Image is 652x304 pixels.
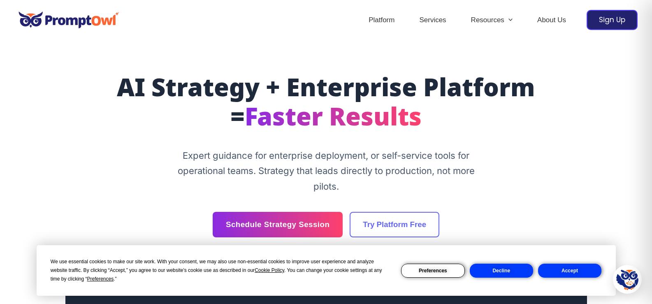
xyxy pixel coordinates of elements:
h1: AI Strategy + Enterprise Platform = [93,75,559,134]
a: Try Platform Free [350,212,439,237]
p: Expert guidance for enterprise deployment, or self-service tools for operational teams. Strategy ... [172,148,480,195]
button: Preferences [401,264,464,278]
span: Menu Toggle [504,6,513,35]
button: Decline [470,264,533,278]
a: ResourcesMenu Toggle [459,6,525,35]
nav: Site Navigation: Header [356,6,578,35]
img: Hootie - PromptOwl AI Assistant [616,268,638,290]
img: promptowl.ai logo [14,6,123,34]
a: About Us [525,6,578,35]
button: Accept [538,264,601,278]
span: Cookie Policy [255,267,284,273]
span: Faster Results [245,103,422,135]
a: Sign Up [587,10,638,30]
span: Preferences [87,276,114,282]
div: We use essential cookies to make our site work. With your consent, we may also use non-essential ... [51,258,391,283]
a: Services [407,6,458,35]
a: Platform [356,6,407,35]
a: Schedule Strategy Session [213,212,343,237]
div: Cookie Consent Prompt [37,245,616,296]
